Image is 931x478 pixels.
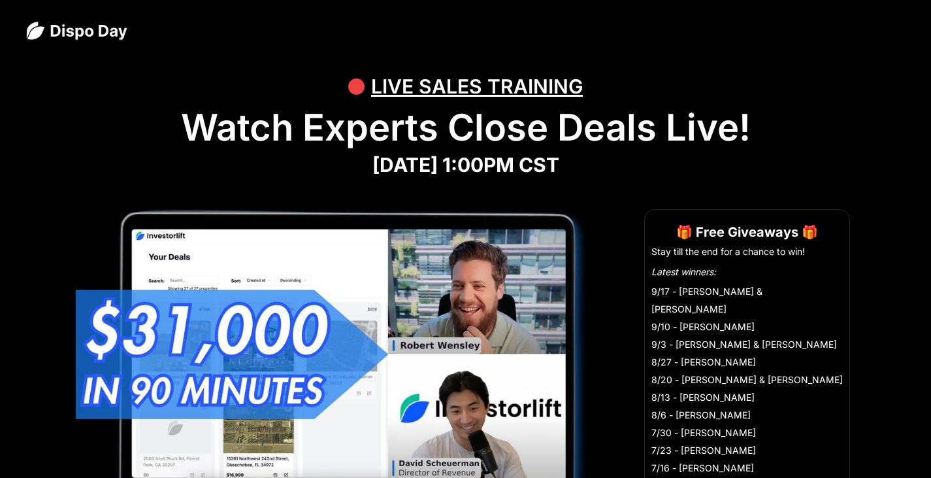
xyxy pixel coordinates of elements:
[676,224,818,240] strong: 🎁 Free Giveaways 🎁
[371,67,583,106] div: LIVE SALES TRAINING
[651,245,843,258] li: Stay till the end for a chance to win!
[372,153,559,177] strong: [DATE] 1:00PM CST
[26,106,905,150] h1: Watch Experts Close Deals Live!
[651,266,716,277] em: Latest winners:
